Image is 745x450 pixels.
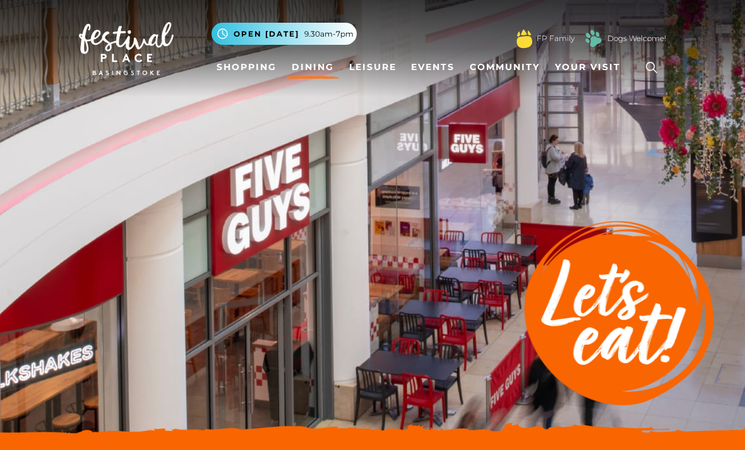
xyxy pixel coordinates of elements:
[550,56,632,79] a: Your Visit
[212,56,282,79] a: Shopping
[287,56,339,79] a: Dining
[537,33,575,44] a: FP Family
[212,23,357,45] button: Open [DATE] 9.30am-7pm
[406,56,460,79] a: Events
[234,28,299,40] span: Open [DATE]
[79,22,174,75] img: Festival Place Logo
[555,61,621,74] span: Your Visit
[465,56,545,79] a: Community
[607,33,666,44] a: Dogs Welcome!
[304,28,354,40] span: 9.30am-7pm
[344,56,402,79] a: Leisure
